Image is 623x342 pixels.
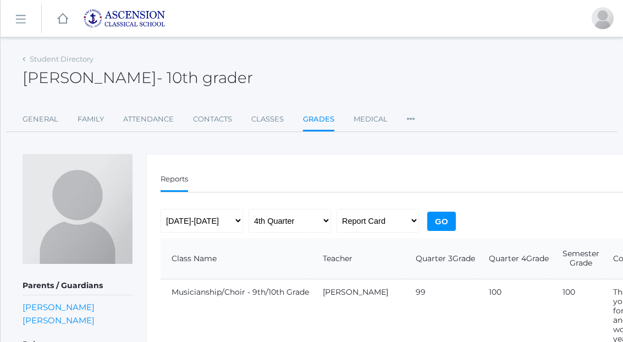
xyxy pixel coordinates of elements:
[23,277,133,295] h5: Parents / Guardians
[416,253,453,263] span: Quarter 3
[405,238,478,279] th: Grade
[193,108,232,130] a: Contacts
[354,108,388,130] a: Medical
[83,9,166,28] img: ascension-logo-blue-113fc29133de2fb5813e50b71547a291c5fdb7962bf76d49838a2a14a36269ea.jpg
[303,108,334,132] a: Grades
[592,7,614,29] div: Karshundra Davis
[489,253,526,263] span: Quarter 4
[23,302,95,312] a: [PERSON_NAME]
[427,212,456,231] input: Go
[23,69,253,86] h2: [PERSON_NAME]
[123,108,174,130] a: Attendance
[23,108,58,130] a: General
[251,108,284,130] a: Classes
[161,168,188,192] a: Reports
[23,315,95,326] a: [PERSON_NAME]
[157,68,253,87] span: - 10th grader
[478,238,552,279] th: Grade
[312,238,405,279] th: Teacher
[161,238,312,279] th: Class Name
[78,108,104,130] a: Family
[23,154,133,264] img: Zy'Darrea Davis
[552,238,602,279] th: Semester Grade
[323,287,388,297] a: [PERSON_NAME]
[30,54,93,63] a: Student Directory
